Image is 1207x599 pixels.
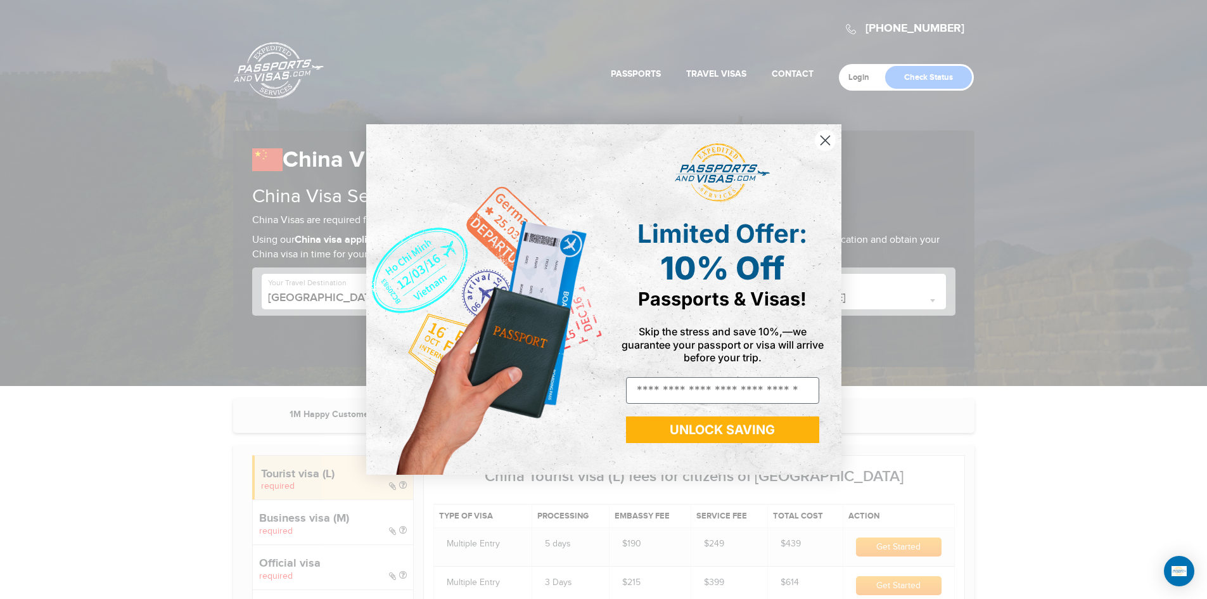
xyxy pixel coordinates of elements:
button: UNLOCK SAVING [626,416,819,443]
span: 10% Off [660,249,784,287]
img: passports and visas [675,143,770,203]
span: Skip the stress and save 10%,—we guarantee your passport or visa will arrive before your trip. [622,325,824,363]
div: Open Intercom Messenger [1164,556,1194,586]
button: Close dialog [814,129,836,151]
span: Passports & Visas! [638,288,807,310]
span: Limited Offer: [637,218,807,249]
img: de9cda0d-0715-46ca-9a25-073762a91ba7.png [366,124,604,475]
